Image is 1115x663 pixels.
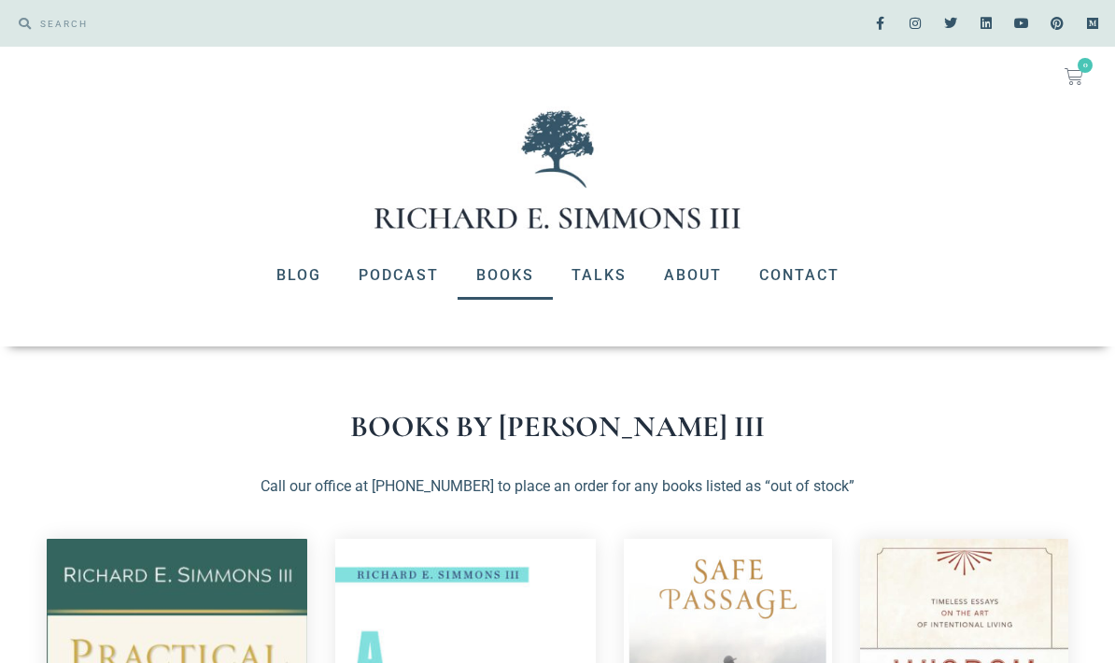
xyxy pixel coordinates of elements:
[47,412,1068,442] h1: Books by [PERSON_NAME] III
[31,9,548,37] input: SEARCH
[47,475,1068,498] p: Call our office at [PHONE_NUMBER] to place an order for any books listed as “out of stock”
[645,251,741,300] a: About
[1042,56,1106,97] a: 0
[340,251,458,300] a: Podcast
[1078,58,1093,73] span: 0
[741,251,858,300] a: Contact
[553,251,645,300] a: Talks
[258,251,340,300] a: Blog
[458,251,553,300] a: Books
